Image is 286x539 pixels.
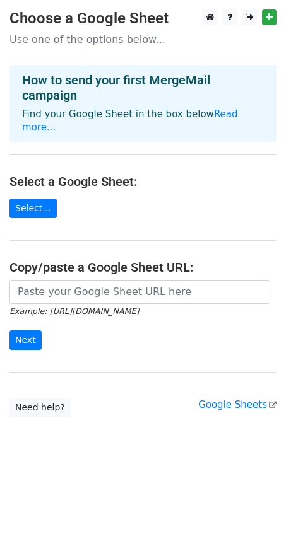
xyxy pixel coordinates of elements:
a: Select... [9,199,57,218]
h4: Select a Google Sheet: [9,174,277,189]
p: Find your Google Sheet in the box below [22,108,264,134]
h3: Choose a Google Sheet [9,9,277,28]
p: Use one of the options below... [9,33,277,46]
input: Next [9,330,42,350]
small: Example: [URL][DOMAIN_NAME] [9,306,139,316]
h4: Copy/paste a Google Sheet URL: [9,260,277,275]
a: Read more... [22,108,238,133]
input: Paste your Google Sheet URL here [9,280,270,304]
a: Google Sheets [198,399,277,410]
h4: How to send your first MergeMail campaign [22,72,264,103]
a: Need help? [9,398,71,417]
